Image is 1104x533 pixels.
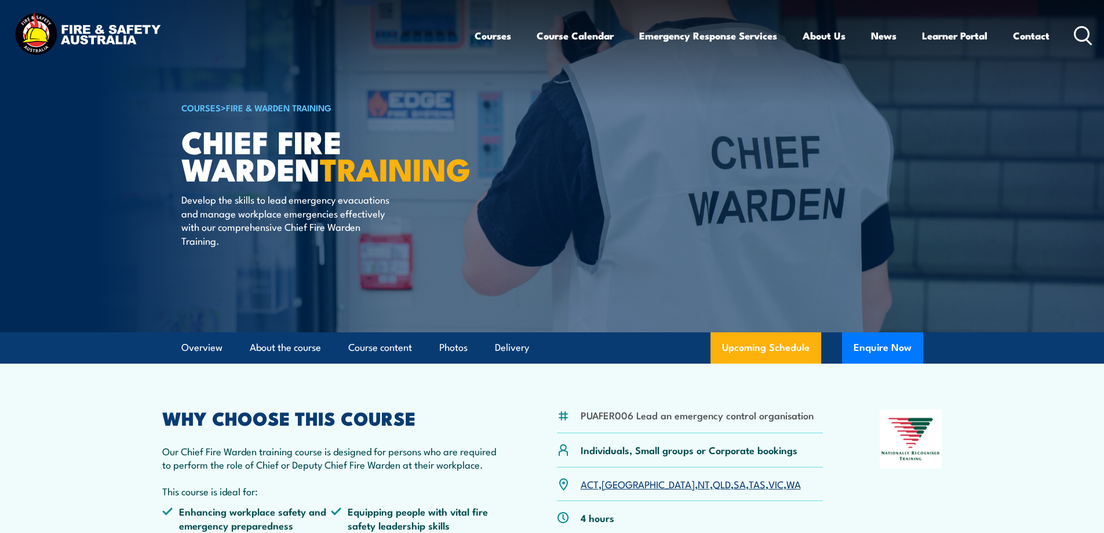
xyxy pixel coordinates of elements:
[181,193,393,247] p: Develop the skills to lead emergency evacuations and manage workplace emergencies effectively wit...
[711,332,821,364] a: Upcoming Schedule
[581,511,614,524] p: 4 hours
[749,477,766,491] a: TAS
[786,477,801,491] a: WA
[226,101,331,114] a: Fire & Warden Training
[698,477,710,491] a: NT
[922,20,988,51] a: Learner Portal
[162,505,331,532] li: Enhancing workplace safety and emergency preparedness
[181,101,221,114] a: COURSES
[475,20,511,51] a: Courses
[581,408,814,422] li: PUAFER006 Lead an emergency control organisation
[162,484,501,498] p: This course is ideal for:
[250,332,321,363] a: About the course
[348,332,412,363] a: Course content
[880,409,942,469] img: Nationally Recognised Training logo.
[803,20,846,51] a: About Us
[181,332,223,363] a: Overview
[871,20,897,51] a: News
[439,332,468,363] a: Photos
[537,20,614,51] a: Course Calendar
[162,409,501,426] h2: WHY CHOOSE THIS COURSE
[181,100,468,114] h6: >
[768,477,784,491] a: VIC
[495,332,529,363] a: Delivery
[581,477,599,491] a: ACT
[734,477,746,491] a: SA
[639,20,777,51] a: Emergency Response Services
[602,477,695,491] a: [GEOGRAPHIC_DATA]
[1013,20,1050,51] a: Contact
[842,332,923,364] button: Enquire Now
[181,128,468,182] h1: Chief Fire Warden
[581,443,797,456] p: Individuals, Small groups or Corporate bookings
[331,505,500,532] li: Equipping people with vital fire safety leadership skills
[581,477,801,491] p: , , , , , , ,
[162,444,501,472] p: Our Chief Fire Warden training course is designed for persons who are required to perform the rol...
[320,144,471,192] strong: TRAINING
[713,477,731,491] a: QLD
